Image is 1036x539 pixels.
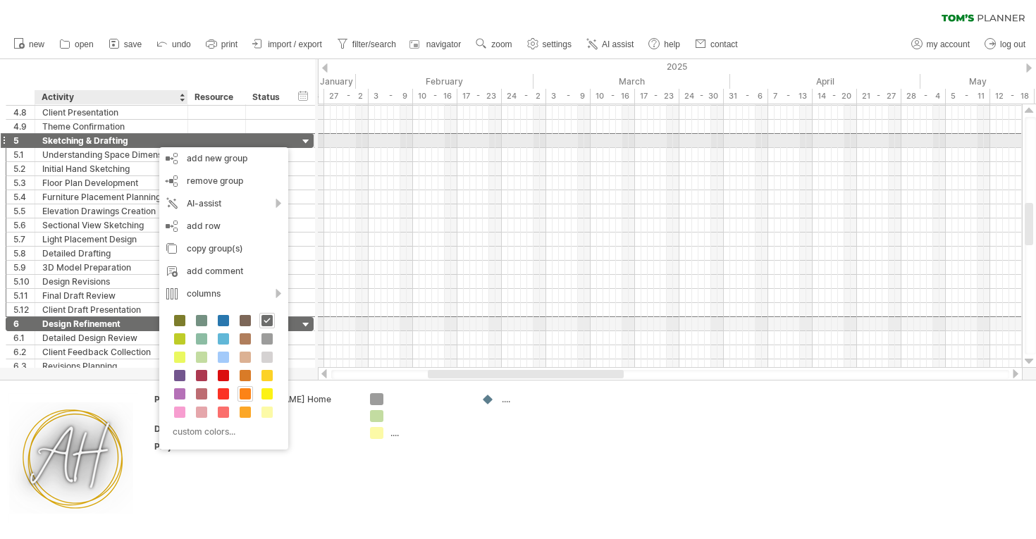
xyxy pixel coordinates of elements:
[235,393,353,417] div: [PERSON_NAME] Home Renovation
[42,162,180,175] div: Initial Hand Sketching
[13,106,35,119] div: 4.8
[42,247,180,260] div: Detailed Drafting
[42,275,180,288] div: Design Revisions
[13,190,35,204] div: 5.4
[679,89,724,104] div: 24 - 30
[13,233,35,246] div: 5.7
[187,175,243,186] span: remove group
[42,176,180,190] div: Floor Plan Development
[75,39,94,49] span: open
[602,39,634,49] span: AI assist
[583,35,638,54] a: AI assist
[13,247,35,260] div: 5.8
[42,261,180,274] div: 3D Model Preparation
[159,283,288,305] div: columns
[159,215,288,237] div: add row
[202,35,242,54] a: print
[664,39,680,49] span: help
[524,35,576,54] a: settings
[56,35,98,54] a: open
[235,440,353,452] div: 01
[268,39,322,49] span: import / export
[154,440,232,452] div: Project Number
[10,35,49,54] a: new
[42,106,180,119] div: Client Presentation
[42,345,180,359] div: Client Feedback Collection
[42,331,180,345] div: Detailed Design Review
[908,35,974,54] a: my account
[42,359,180,373] div: Revisions Planning
[42,233,180,246] div: Light Placement Design
[710,39,738,49] span: contact
[166,422,277,441] div: custom colors...
[990,89,1035,104] div: 12 - 18
[8,393,138,523] img: 58b739a6-fc76-4db0-9951-930ae465c2c1.png
[502,89,546,104] div: 24 - 2
[333,35,400,54] a: filter/search
[42,90,180,104] div: Activity
[927,39,970,49] span: my account
[502,393,579,405] div: ....
[724,89,768,104] div: 31 - 6
[159,147,288,170] div: add new group
[352,39,396,49] span: filter/search
[546,89,591,104] div: 3 - 9
[591,89,635,104] div: 10 - 16
[252,90,283,104] div: Status
[13,317,35,330] div: 6
[42,289,180,302] div: Final Draft Review
[13,176,35,190] div: 5.3
[42,317,180,330] div: Design Refinement
[42,120,180,133] div: Theme Confirmation
[29,39,44,49] span: new
[42,190,180,204] div: Furniture Placement Planning
[235,423,353,435] div: ....
[13,162,35,175] div: 5.2
[13,303,35,316] div: 5.12
[901,89,946,104] div: 28 - 4
[154,423,232,435] div: Date:
[195,90,238,104] div: Resource
[249,35,326,54] a: import / export
[645,35,684,54] a: help
[13,261,35,274] div: 5.9
[369,89,413,104] div: 3 - 9
[426,39,461,49] span: navigator
[13,289,35,302] div: 5.11
[691,35,742,54] a: contact
[13,345,35,359] div: 6.2
[42,148,180,161] div: Understanding Space Dimensions
[124,39,142,49] span: save
[42,134,180,147] div: Sketching & Drafting
[105,35,146,54] a: save
[172,39,191,49] span: undo
[159,237,288,260] div: copy group(s)
[730,74,920,89] div: April 2025
[159,260,288,283] div: add comment
[946,89,990,104] div: 5 - 11
[13,359,35,373] div: 6.3
[407,35,465,54] a: navigator
[13,275,35,288] div: 5.10
[13,331,35,345] div: 6.1
[13,134,35,147] div: 5
[534,74,730,89] div: March 2025
[324,89,369,104] div: 27 - 2
[13,120,35,133] div: 4.9
[1000,39,1025,49] span: log out
[13,204,35,218] div: 5.5
[813,89,857,104] div: 14 - 20
[491,39,512,49] span: zoom
[13,148,35,161] div: 5.1
[472,35,516,54] a: zoom
[159,192,288,215] div: AI-assist
[768,89,813,104] div: 7 - 13
[413,89,457,104] div: 10 - 16
[635,89,679,104] div: 17 - 23
[857,89,901,104] div: 21 - 27
[221,39,238,49] span: print
[543,39,572,49] span: settings
[42,218,180,232] div: Sectional View Sketching
[42,303,180,316] div: Client Draft Presentation
[153,35,195,54] a: undo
